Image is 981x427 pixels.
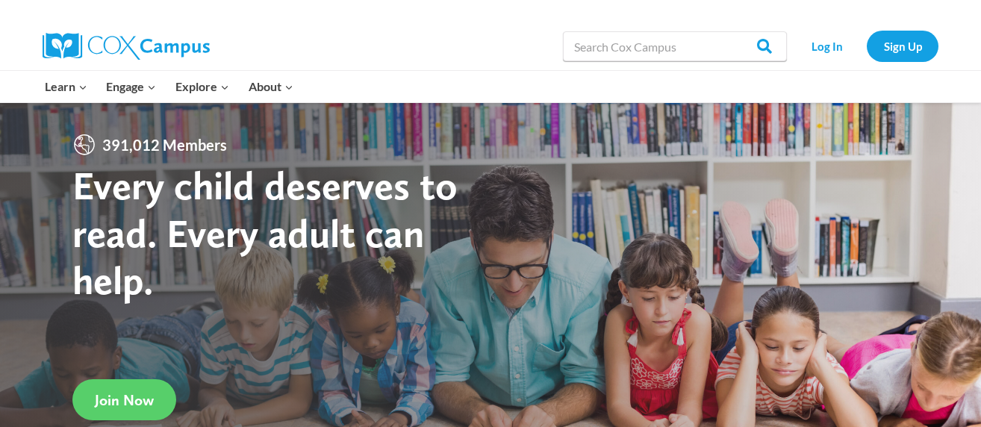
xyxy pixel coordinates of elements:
[794,31,859,61] a: Log In
[43,33,210,60] img: Cox Campus
[175,77,229,96] span: Explore
[96,133,233,157] span: 391,012 Members
[867,31,938,61] a: Sign Up
[72,161,458,304] strong: Every child deserves to read. Every adult can help.
[106,77,156,96] span: Engage
[794,31,938,61] nav: Secondary Navigation
[563,31,787,61] input: Search Cox Campus
[35,71,302,102] nav: Primary Navigation
[249,77,293,96] span: About
[72,379,176,420] a: Join Now
[45,77,87,96] span: Learn
[95,391,154,409] span: Join Now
